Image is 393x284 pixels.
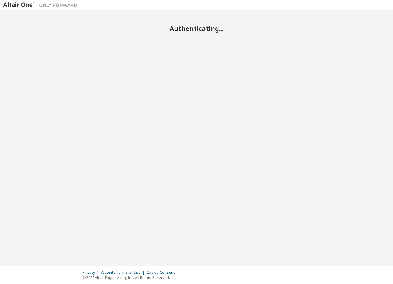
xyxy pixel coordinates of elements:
img: Altair One [3,2,80,8]
p: © 2025 Altair Engineering, Inc. All Rights Reserved. [83,275,178,280]
div: Privacy [83,270,101,275]
h2: Authenticating... [3,24,390,33]
div: Website Terms of Use [101,270,146,275]
div: Cookie Consent [146,270,178,275]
